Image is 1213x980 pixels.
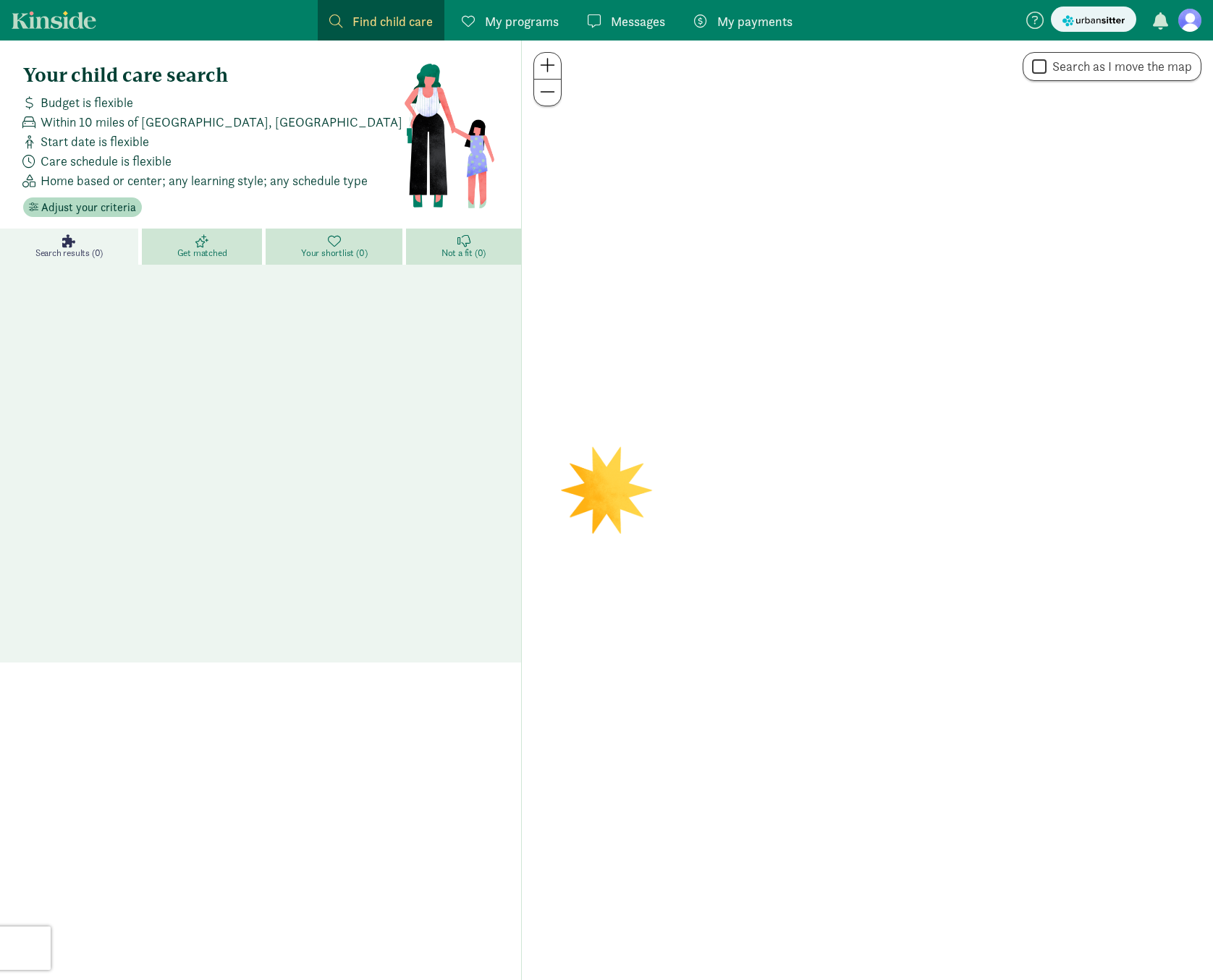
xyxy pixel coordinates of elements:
[41,93,133,112] span: Budget is flexible
[352,12,433,31] span: Find child care
[41,199,136,216] span: Adjust your criteria
[301,247,367,259] span: Your shortlist (0)
[441,247,486,259] span: Not a fit (0)
[23,64,403,87] h4: Your child care search
[1062,13,1125,28] img: urbansitter_logo_small.svg
[41,151,172,171] span: Care schedule is flexible
[611,12,665,31] span: Messages
[41,171,368,190] span: Home based or center; any learning style; any schedule type
[41,132,149,151] span: Start date is flexible
[717,12,793,31] span: My payments
[23,197,142,218] button: Adjust your criteria
[35,247,103,259] span: Search results (0)
[177,247,227,259] span: Get matched
[406,229,521,265] a: Not a fit (0)
[266,229,406,265] a: Your shortlist (0)
[485,12,559,31] span: My programs
[1047,58,1192,75] label: Search as I move the map
[12,11,96,29] a: Kinside
[142,229,266,265] a: Get matched
[41,112,402,132] span: Within 10 miles of [GEOGRAPHIC_DATA], [GEOGRAPHIC_DATA]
